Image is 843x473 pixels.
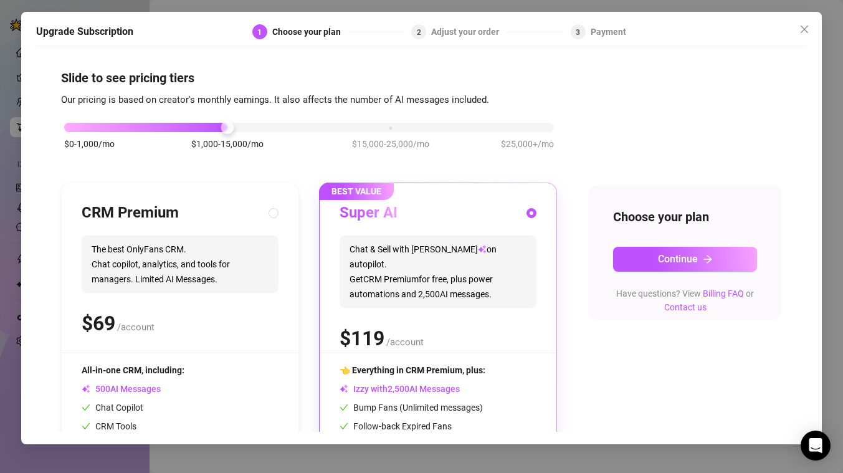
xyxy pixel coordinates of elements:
[576,27,580,36] span: 3
[82,384,161,394] span: AI Messages
[340,403,483,413] span: Bump Fans (Unlimited messages)
[340,421,452,431] span: Follow-back Expired Fans
[272,24,348,39] div: Choose your plan
[82,403,143,413] span: Chat Copilot
[340,422,348,431] span: check
[613,208,757,226] h4: Choose your plan
[257,27,262,36] span: 1
[613,247,757,272] button: Continuearrow-right
[82,312,115,335] span: $
[799,24,809,34] span: close
[801,431,831,461] div: Open Intercom Messenger
[340,403,348,412] span: check
[82,203,179,223] h3: CRM Premium
[794,19,814,39] button: Close
[591,24,626,39] div: Payment
[319,183,394,200] span: BEST VALUE
[82,236,279,293] span: The best OnlyFans CRM. Chat copilot, analytics, and tools for managers. Limited AI Messages.
[794,24,814,34] span: Close
[616,289,754,312] span: Have questions? View or
[82,403,90,412] span: check
[61,94,489,105] span: Our pricing is based on creator's monthly earnings. It also affects the number of AI messages inc...
[703,254,713,264] span: arrow-right
[36,24,133,39] h5: Upgrade Subscription
[64,137,115,151] span: $0-1,000/mo
[191,137,264,151] span: $1,000-15,000/mo
[658,253,698,265] span: Continue
[352,137,429,151] span: $15,000-25,000/mo
[501,137,554,151] span: $25,000+/mo
[417,27,421,36] span: 2
[82,421,136,431] span: CRM Tools
[82,365,184,375] span: All-in-one CRM, including:
[340,203,398,223] h3: Super AI
[703,289,744,299] a: Billing FAQ
[664,302,707,312] a: Contact us
[386,337,424,348] span: /account
[82,422,90,431] span: check
[117,322,155,333] span: /account
[340,236,536,308] span: Chat & Sell with [PERSON_NAME] on autopilot. Get CRM Premium for free, plus power automations and...
[340,365,485,375] span: 👈 Everything in CRM Premium, plus:
[340,384,460,394] span: Izzy with AI Messages
[431,24,507,39] div: Adjust your order
[61,69,782,87] h4: Slide to see pricing tiers
[340,327,384,350] span: $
